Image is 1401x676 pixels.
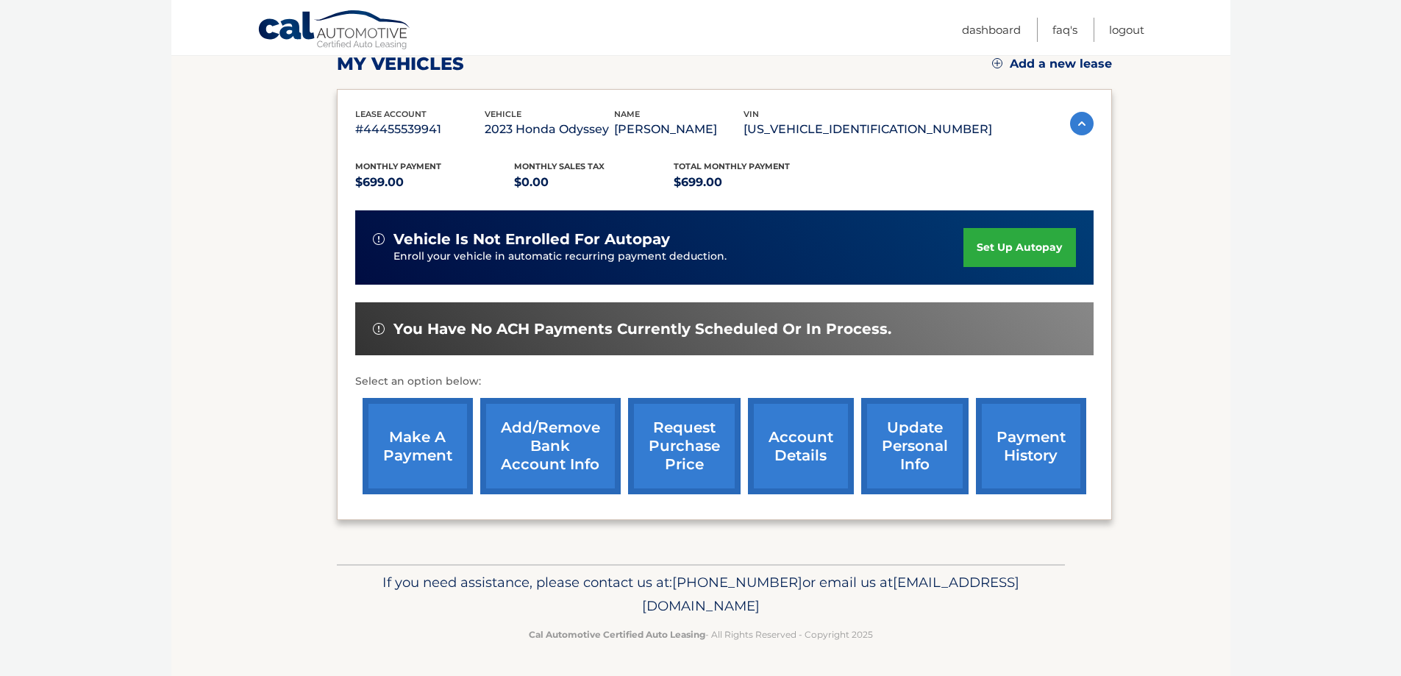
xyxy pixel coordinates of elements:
p: - All Rights Reserved - Copyright 2025 [346,627,1055,642]
p: Enroll your vehicle in automatic recurring payment deduction. [393,249,964,265]
a: set up autopay [963,228,1075,267]
a: Cal Automotive [257,10,412,52]
p: [US_VEHICLE_IDENTIFICATION_NUMBER] [744,119,992,140]
span: [PHONE_NUMBER] [672,574,802,591]
a: payment history [976,398,1086,494]
span: lease account [355,109,427,119]
p: 2023 Honda Odyssey [485,119,614,140]
img: add.svg [992,58,1002,68]
p: $699.00 [355,172,515,193]
a: Logout [1109,18,1144,42]
p: $0.00 [514,172,674,193]
span: vin [744,109,759,119]
p: $699.00 [674,172,833,193]
a: Dashboard [962,18,1021,42]
a: update personal info [861,398,969,494]
span: vehicle [485,109,521,119]
strong: Cal Automotive Certified Auto Leasing [529,629,705,640]
p: If you need assistance, please contact us at: or email us at [346,571,1055,618]
a: Add a new lease [992,57,1112,71]
a: request purchase price [628,398,741,494]
p: [PERSON_NAME] [614,119,744,140]
a: FAQ's [1052,18,1077,42]
a: account details [748,398,854,494]
span: name [614,109,640,119]
p: Select an option below: [355,373,1094,391]
img: accordion-active.svg [1070,112,1094,135]
span: Monthly Payment [355,161,441,171]
span: You have no ACH payments currently scheduled or in process. [393,320,891,338]
img: alert-white.svg [373,323,385,335]
p: #44455539941 [355,119,485,140]
h2: my vehicles [337,53,464,75]
a: make a payment [363,398,473,494]
span: Total Monthly Payment [674,161,790,171]
span: vehicle is not enrolled for autopay [393,230,670,249]
span: [EMAIL_ADDRESS][DOMAIN_NAME] [642,574,1019,614]
img: alert-white.svg [373,233,385,245]
span: Monthly sales Tax [514,161,605,171]
a: Add/Remove bank account info [480,398,621,494]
